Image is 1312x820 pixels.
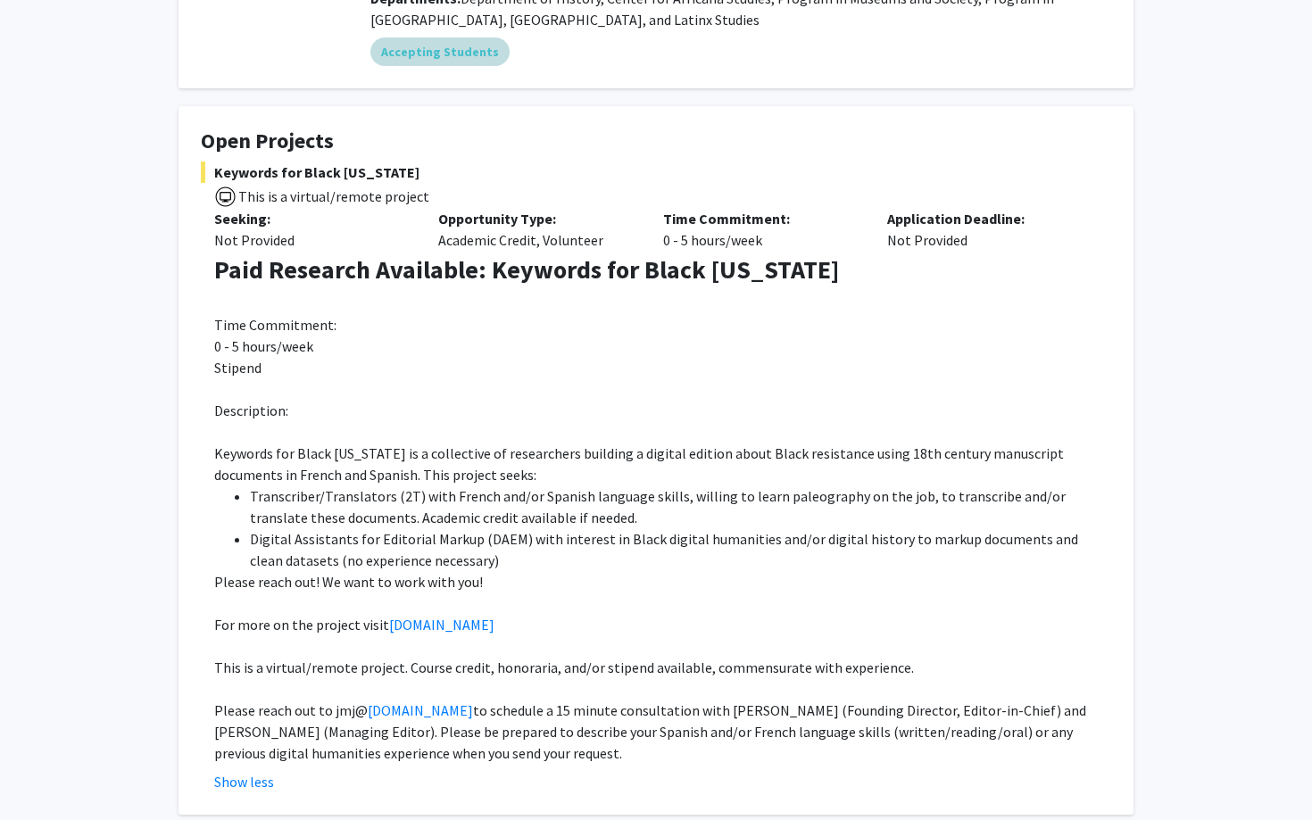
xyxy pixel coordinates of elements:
span: This is a virtual/remote project. Course credit, honoraria, and/or stipend available, commensurat... [214,658,914,676]
div: Academic Credit, Volunteer [425,208,649,251]
p: Seeking: [214,208,411,229]
span: Time Commitment: [214,316,336,334]
p: Time Commitment: [663,208,860,229]
div: Not Provided [874,208,1098,251]
span: Keywords for Black [US_STATE] [201,162,1111,183]
span: This is a virtual/remote project [237,187,429,205]
mat-chip: Accepting Students [370,37,510,66]
p: Opportunity Type: [438,208,635,229]
span: For more on the project visit [214,616,389,634]
span: 0 - 5 hours/week [214,337,313,355]
span: Stipend [214,359,262,377]
iframe: Chat [13,740,76,807]
span: Please reach out to jmj@ [214,701,368,719]
a: [DOMAIN_NAME] [389,616,494,634]
span: to schedule a 15 minute consultation with [PERSON_NAME] (Founding Director, Editor-in-Chief) and ... [214,701,1086,762]
span: Please reach out! We want to work with you! [214,573,483,591]
span: Keywords for Black [US_STATE] is a collective of researchers building a digital edition about Bla... [214,444,1064,484]
span: Description: [214,402,288,419]
p: Application Deadline: [887,208,1084,229]
span: Transcriber/Translators (2T) with French and/or Spanish language skills, willing to learn paleogr... [250,487,1066,526]
span: Digital Assistants for Editorial Markup (DAEM) with interest in Black digital humanities and/or d... [250,530,1078,569]
div: Not Provided [214,229,411,251]
div: 0 - 5 hours/week [650,208,874,251]
strong: Paid Research Available: Keywords for Black [US_STATE] [214,253,839,286]
h4: Open Projects [201,128,1111,154]
a: [DOMAIN_NAME] [368,701,473,719]
button: Show less [214,771,274,792]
